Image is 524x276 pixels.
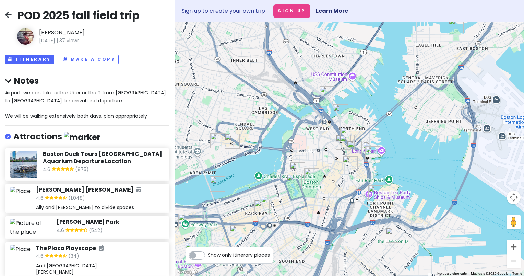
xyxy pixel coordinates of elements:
i: Added to itinerary [99,245,104,251]
div: Freedom Trail [330,102,351,122]
div: Charles River Basin [207,174,228,194]
div: Faneuil Hall Marketplace [344,138,365,159]
button: Itinerary [5,55,54,65]
span: 4.6 [36,252,45,261]
span: 4.6 [36,194,45,203]
div: Public Garden [284,171,305,192]
h4: Attractions [13,131,100,142]
div: Quincy Market [345,138,366,159]
div: Christian Science Plaza [227,222,248,243]
span: 4.6 [43,165,52,174]
h6: The Plaza Playscape [36,245,104,252]
a: Learn More [316,7,348,15]
h6: [PERSON_NAME] Park [57,219,164,226]
div: the Lawn on D [383,225,404,245]
a: Open this area in Google Maps (opens a new window) [176,267,199,276]
h4: Notes [5,76,169,86]
span: Show only itinerary places [208,251,270,259]
img: Picture of the place [10,151,37,178]
div: Rose Kennedy Greenway [337,124,358,145]
span: | [57,37,58,44]
button: Zoom out [507,254,521,268]
button: Make a Copy [60,55,119,65]
div: Hockfield Court [207,130,228,151]
div: Copley Square [258,193,279,214]
span: [PERSON_NAME] [39,28,140,37]
span: Map data ©2025 Google [471,272,508,275]
span: 4.6 [57,227,65,235]
span: (1,048) [68,194,85,203]
div: Beacon Hill [287,160,308,180]
button: Sign Up [273,4,310,18]
div: Boston Common [301,165,322,186]
div: Condor Street Urban Wild [446,15,466,36]
div: Union Oyster House [337,132,357,153]
div: Paul Revere Park [317,83,338,104]
h6: Boston Duck Tours [GEOGRAPHIC_DATA] Aquarium Departure Location [43,151,165,165]
img: Author [17,28,34,45]
div: And [GEOGRAPHIC_DATA] [PERSON_NAME] [36,263,165,275]
div: Kendall/MIT Open Space [222,131,242,151]
div: Fenway Park [176,211,196,232]
button: Map camera controls [507,191,521,204]
img: Google [176,267,199,276]
div: The Plaza Playscape [333,132,354,152]
i: Added to itinerary [136,187,141,192]
img: marker [64,132,100,142]
img: Place [10,187,31,196]
button: Keyboard shortcuts [437,271,467,276]
div: Boston Marriott Long Wharf [360,139,381,160]
div: Post Office Square [340,153,360,174]
span: (34) [68,252,79,261]
span: (542) [89,227,103,235]
div: The New England Holocaust Memorial [335,132,356,153]
h2: POD 2025 fall field trip [17,8,140,23]
div: Boston Duck Tours New England Aquarium Departure Location [362,143,383,164]
div: Boston Public Library - Central Library [252,197,272,218]
span: [DATE] 37 views [39,37,140,44]
button: Drag Pegman onto the map to open Street View [507,215,521,229]
a: Terms (opens in new tab) [512,272,522,275]
img: Picture of the place [10,219,51,236]
span: Airport: we can take either Uber or the T from [GEOGRAPHIC_DATA] to [GEOGRAPHIC_DATA] for arrival... [5,89,167,119]
img: Place [10,245,31,254]
div: Back Bay Fens [182,239,203,260]
h6: [PERSON_NAME] [PERSON_NAME] [36,186,141,194]
span: (875) [75,165,89,174]
div: Boston Children's Museum [366,183,386,203]
button: Zoom in [507,240,521,254]
div: Ally and [PERSON_NAME] to divide spaces [36,204,165,210]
